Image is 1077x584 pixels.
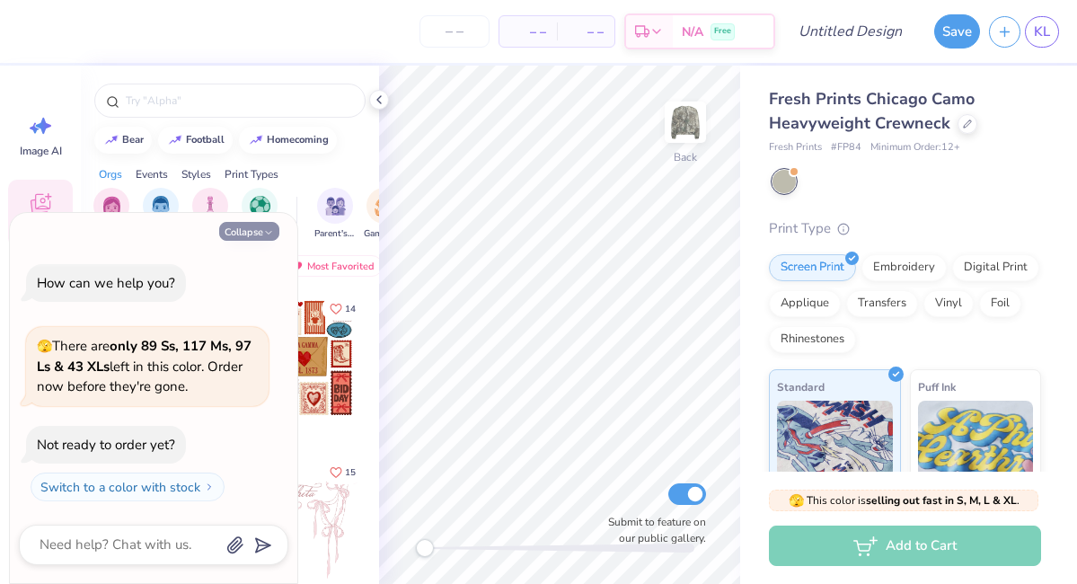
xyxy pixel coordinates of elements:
img: Parent's Weekend Image [325,196,346,217]
button: filter button [192,188,228,241]
input: – – [419,15,490,48]
span: 15 [345,468,356,477]
button: filter button [364,188,405,241]
span: KL [1034,22,1050,42]
div: Screen Print [769,254,856,281]
div: Styles [181,166,211,182]
div: Not ready to order yet? [37,436,175,454]
strong: selling out fast in S, M, L & XL [866,493,1017,508]
div: Rhinestones [769,326,856,353]
span: Puff Ink [918,377,956,396]
div: filter for Parent's Weekend [314,188,356,241]
div: Back [674,149,697,165]
span: 🫣 [789,492,804,509]
input: Try "Alpha" [124,92,354,110]
span: # FP84 [831,140,861,155]
span: Minimum Order: 12 + [870,140,960,155]
button: filter button [242,188,278,241]
img: trend_line.gif [104,135,119,146]
div: filter for Game Day [364,188,405,241]
img: Sports Image [250,196,270,217]
button: filter button [314,188,356,241]
button: homecoming [239,127,337,154]
div: Applique [769,290,841,317]
img: trend_line.gif [249,135,263,146]
div: Embroidery [861,254,947,281]
a: KL [1025,16,1059,48]
span: Free [714,25,731,38]
span: Fresh Prints [769,140,822,155]
button: Switch to a color with stock [31,473,225,501]
div: filter for Sorority [93,188,129,241]
button: bear [94,127,152,154]
span: Parent's Weekend [314,227,356,241]
div: Accessibility label [416,539,434,557]
div: Events [136,166,168,182]
label: Submit to feature on our public gallery. [598,514,706,546]
button: Save [934,14,980,49]
strong: only 89 Ss, 117 Ms, 97 Ls & 43 XLs [37,337,252,376]
img: Sorority Image [102,196,122,217]
button: Like [322,460,364,484]
span: – – [568,22,604,41]
span: Image AI [20,144,62,158]
button: Collapse [219,222,279,241]
img: Fraternity Image [151,196,171,217]
div: bear [122,135,144,145]
span: There are left in this color. Order now before they're gone. [37,337,252,395]
span: N/A [682,22,703,41]
div: How can we help you? [37,274,175,292]
span: Game Day [364,227,405,241]
div: Print Types [225,166,278,182]
img: Back [667,104,703,140]
span: 🫣 [37,338,52,355]
img: Club Image [200,196,220,217]
div: Transfers [846,290,918,317]
span: – – [510,22,546,41]
div: homecoming [267,135,329,145]
div: Most Favorited [281,255,383,277]
div: filter for Club [192,188,228,241]
div: filter for Fraternity [141,188,181,241]
div: Digital Print [952,254,1039,281]
div: Orgs [99,166,122,182]
img: Standard [777,401,893,491]
button: Like [322,296,364,321]
button: filter button [93,188,129,241]
span: 14 [345,305,356,314]
input: Untitled Design [784,13,916,49]
div: Print Type [769,218,1041,239]
span: Standard [777,377,825,396]
img: Puff Ink [918,401,1034,491]
span: This color is . [789,492,1020,509]
img: trend_line.gif [168,135,182,146]
img: Switch to a color with stock [204,482,215,492]
div: filter for Sports [242,188,278,241]
div: football [186,135,225,145]
span: Fresh Prints Chicago Camo Heavyweight Crewneck [769,88,975,134]
img: Game Day Image [375,196,395,217]
button: filter button [141,188,181,241]
button: football [158,127,233,154]
div: Foil [979,290,1021,317]
div: Vinyl [923,290,974,317]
